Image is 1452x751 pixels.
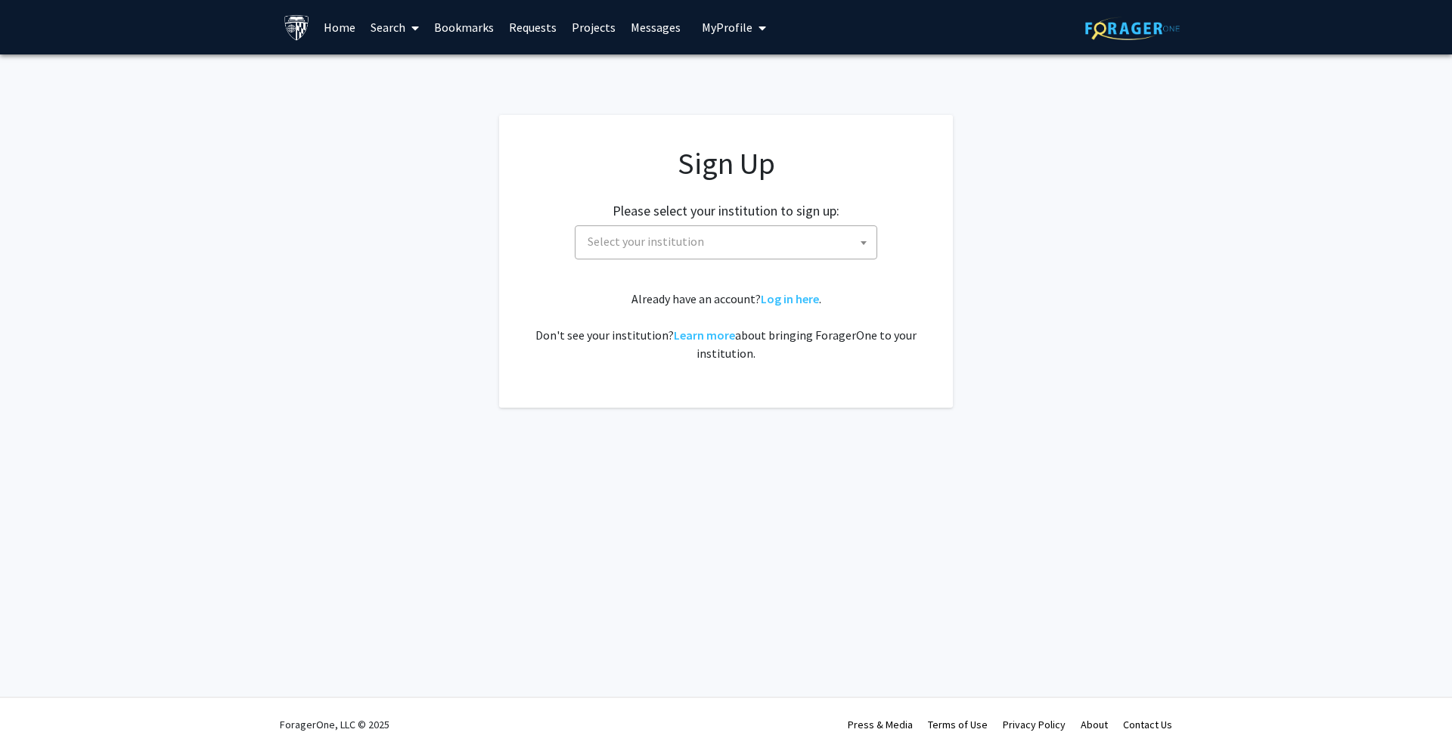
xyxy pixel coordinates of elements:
img: ForagerOne Logo [1085,17,1180,40]
a: Search [363,1,427,54]
a: Requests [501,1,564,54]
span: My Profile [702,20,752,35]
a: Learn more about bringing ForagerOne to your institution [674,327,735,343]
a: Bookmarks [427,1,501,54]
span: Select your institution [582,226,876,257]
a: Home [316,1,363,54]
a: Privacy Policy [1003,718,1066,731]
a: Terms of Use [928,718,988,731]
a: Messages [623,1,688,54]
h2: Please select your institution to sign up: [613,203,839,219]
h1: Sign Up [529,145,923,182]
span: Select your institution [575,225,877,259]
img: Johns Hopkins University Logo [284,14,310,41]
a: About [1081,718,1108,731]
a: Contact Us [1123,718,1172,731]
div: Already have an account? . Don't see your institution? about bringing ForagerOne to your institut... [529,290,923,362]
div: ForagerOne, LLC © 2025 [280,698,389,751]
span: Select your institution [588,234,704,249]
a: Log in here [761,291,819,306]
a: Projects [564,1,623,54]
a: Press & Media [848,718,913,731]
